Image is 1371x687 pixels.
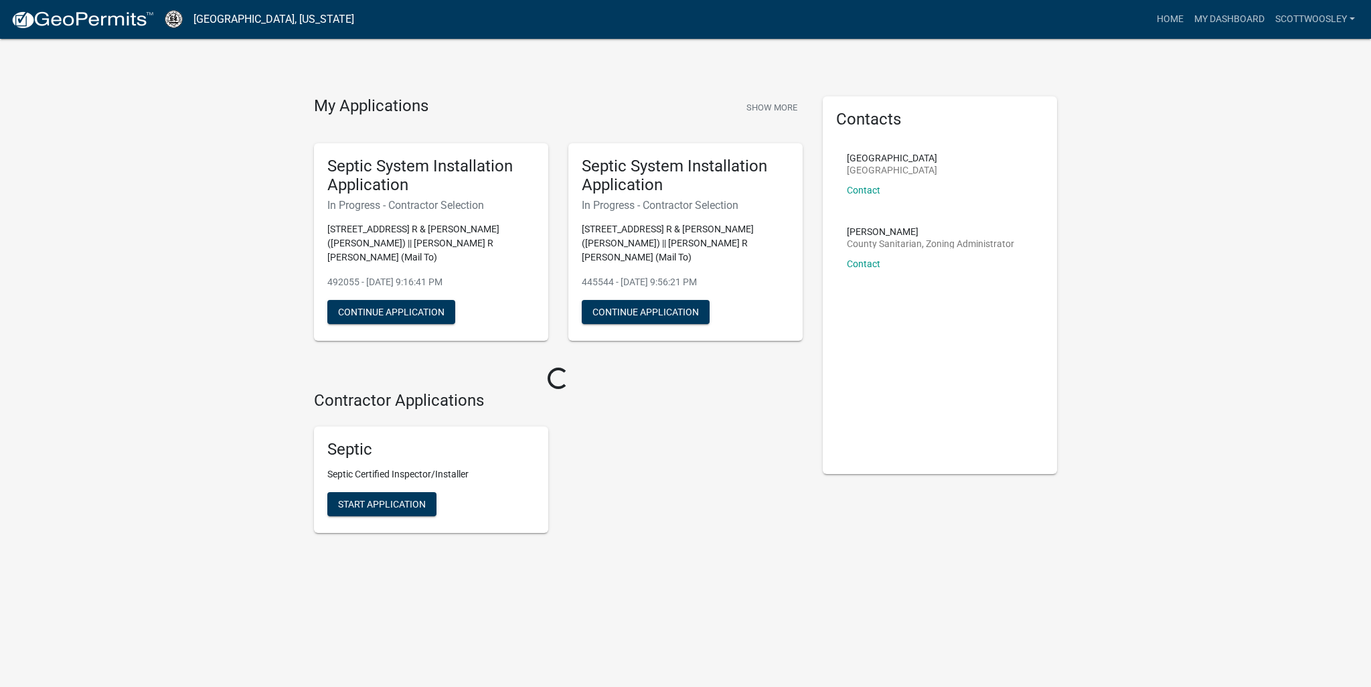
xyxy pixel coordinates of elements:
[582,222,789,264] p: [STREET_ADDRESS] R & [PERSON_NAME] ([PERSON_NAME]) || [PERSON_NAME] R [PERSON_NAME] (Mail To)
[193,8,354,31] a: [GEOGRAPHIC_DATA], [US_STATE]
[1189,7,1270,32] a: My Dashboard
[327,275,535,289] p: 492055 - [DATE] 9:16:41 PM
[314,391,803,544] wm-workflow-list-section: Contractor Applications
[327,199,535,212] h6: In Progress - Contractor Selection
[327,222,535,264] p: [STREET_ADDRESS] R & [PERSON_NAME] ([PERSON_NAME]) || [PERSON_NAME] R [PERSON_NAME] (Mail To)
[847,239,1014,248] p: County Sanitarian, Zoning Administrator
[847,165,937,175] p: [GEOGRAPHIC_DATA]
[847,185,880,196] a: Contact
[327,300,455,324] button: Continue Application
[847,153,937,163] p: [GEOGRAPHIC_DATA]
[582,275,789,289] p: 445544 - [DATE] 9:56:21 PM
[582,157,789,196] h5: Septic System Installation Application
[314,391,803,410] h4: Contractor Applications
[847,227,1014,236] p: [PERSON_NAME]
[327,157,535,196] h5: Septic System Installation Application
[582,199,789,212] h6: In Progress - Contractor Selection
[836,110,1044,129] h5: Contacts
[338,498,426,509] span: Start Application
[1270,7,1360,32] a: scottwoosley
[165,10,183,28] img: Grundy County, Iowa
[327,440,535,459] h5: Septic
[741,96,803,119] button: Show More
[327,492,436,516] button: Start Application
[327,467,535,481] p: Septic Certified Inspector/Installer
[582,300,710,324] button: Continue Application
[847,258,880,269] a: Contact
[314,96,428,117] h4: My Applications
[1151,7,1189,32] a: Home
